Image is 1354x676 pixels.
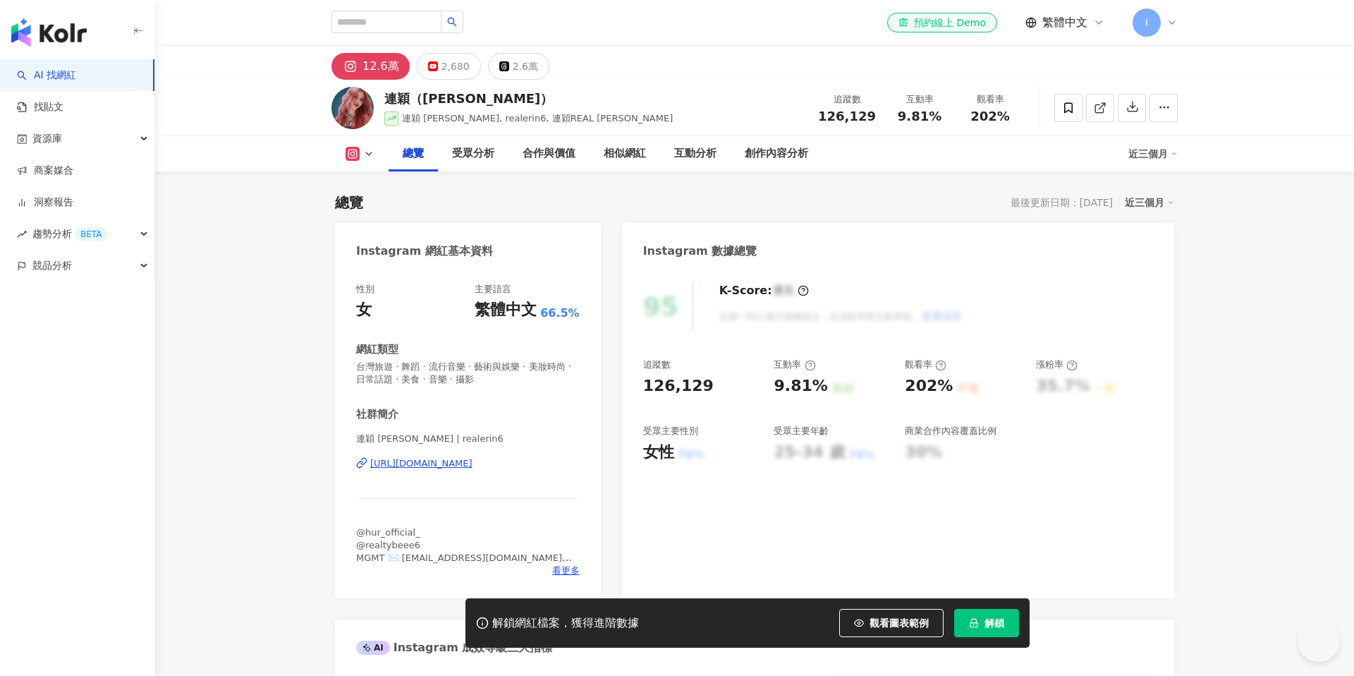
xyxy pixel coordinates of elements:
div: 12.6萬 [362,56,399,76]
div: 創作內容分析 [745,145,808,162]
span: 觀看圖表範例 [870,617,929,629]
span: 66.5% [540,306,580,321]
div: 近三個月 [1128,143,1178,165]
div: BETA [75,227,107,241]
a: 商案媒合 [17,164,73,178]
div: 商業合作內容覆蓋比例 [905,425,996,437]
div: 近三個月 [1125,193,1174,212]
div: 主要語言 [475,283,511,296]
span: rise [17,229,27,239]
div: Instagram 成效等級三大指標 [356,640,552,656]
div: 追蹤數 [643,358,671,371]
div: Instagram 數據總覽 [643,243,757,259]
a: 洞察報告 [17,195,73,210]
div: 互動率 [774,358,815,371]
span: @hur_official_ @realtybeee6 MGMT ✉️ [EMAIL_ADDRESS][DOMAIN_NAME] Cherry pie🍒🔗 [356,527,572,577]
img: KOL Avatar [331,87,374,129]
div: 觀看率 [963,92,1017,107]
span: 資源庫 [32,123,62,155]
div: 最後更新日期：[DATE] [1011,197,1113,208]
span: lock [969,618,979,628]
div: 受眾主要性別 [643,425,698,437]
div: 觀看率 [905,358,946,371]
div: 受眾主要年齡 [774,425,829,437]
span: 台灣旅遊 · 舞蹈 · 流行音樂 · 藝術與娛樂 · 美妝時尚 · 日常話題 · 美食 · 音樂 · 攝影 [356,361,580,386]
div: 126,129 [643,375,714,397]
div: AI [356,641,390,655]
span: 202% [970,109,1010,123]
span: 解鎖 [984,617,1004,629]
span: 趨勢分析 [32,218,107,250]
span: 看更多 [552,565,580,577]
div: 解鎖網紅檔案，獲得進階數據 [492,616,639,631]
a: 預約線上 Demo [887,13,997,32]
div: 互動率 [893,92,946,107]
a: searchAI 找網紅 [17,68,76,83]
div: 繁體中文 [475,299,537,321]
div: 受眾分析 [452,145,494,162]
img: logo [11,18,87,47]
div: 女性 [643,442,674,464]
button: 12.6萬 [331,53,410,80]
div: 合作與價值 [523,145,575,162]
div: [URL][DOMAIN_NAME] [370,457,472,470]
div: 社群簡介 [356,407,398,422]
button: 解鎖 [954,609,1019,637]
div: 連穎（[PERSON_NAME]） [384,90,673,107]
span: search [447,17,457,27]
button: 2.6萬 [488,53,549,80]
button: 觀看圖表範例 [839,609,944,637]
div: 追蹤數 [818,92,876,107]
div: 總覽 [335,193,363,212]
span: I [1145,15,1148,30]
div: 202% [905,375,953,397]
span: 競品分析 [32,250,72,282]
div: 9.81% [774,375,827,397]
a: [URL][DOMAIN_NAME] [356,457,580,470]
div: 預約線上 Demo [898,16,986,30]
div: 2,680 [441,56,470,76]
div: K-Score : [719,283,809,298]
div: 網紅類型 [356,342,398,357]
div: 漲粉率 [1036,358,1078,371]
button: 2,680 [417,53,481,80]
span: 繁體中文 [1042,15,1087,30]
div: 性別 [356,283,374,296]
span: 連穎 [PERSON_NAME], realerin6, 連穎REAL [PERSON_NAME] [402,113,673,123]
div: 互動分析 [674,145,716,162]
a: 找貼文 [17,100,63,114]
div: 相似網紅 [604,145,646,162]
div: Instagram 網紅基本資料 [356,243,493,259]
span: 126,129 [818,109,876,123]
div: 總覽 [403,145,424,162]
span: 9.81% [898,109,941,123]
div: 2.6萬 [513,56,538,76]
span: 連穎 [PERSON_NAME] | realerin6 [356,433,580,445]
div: 女 [356,299,372,321]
